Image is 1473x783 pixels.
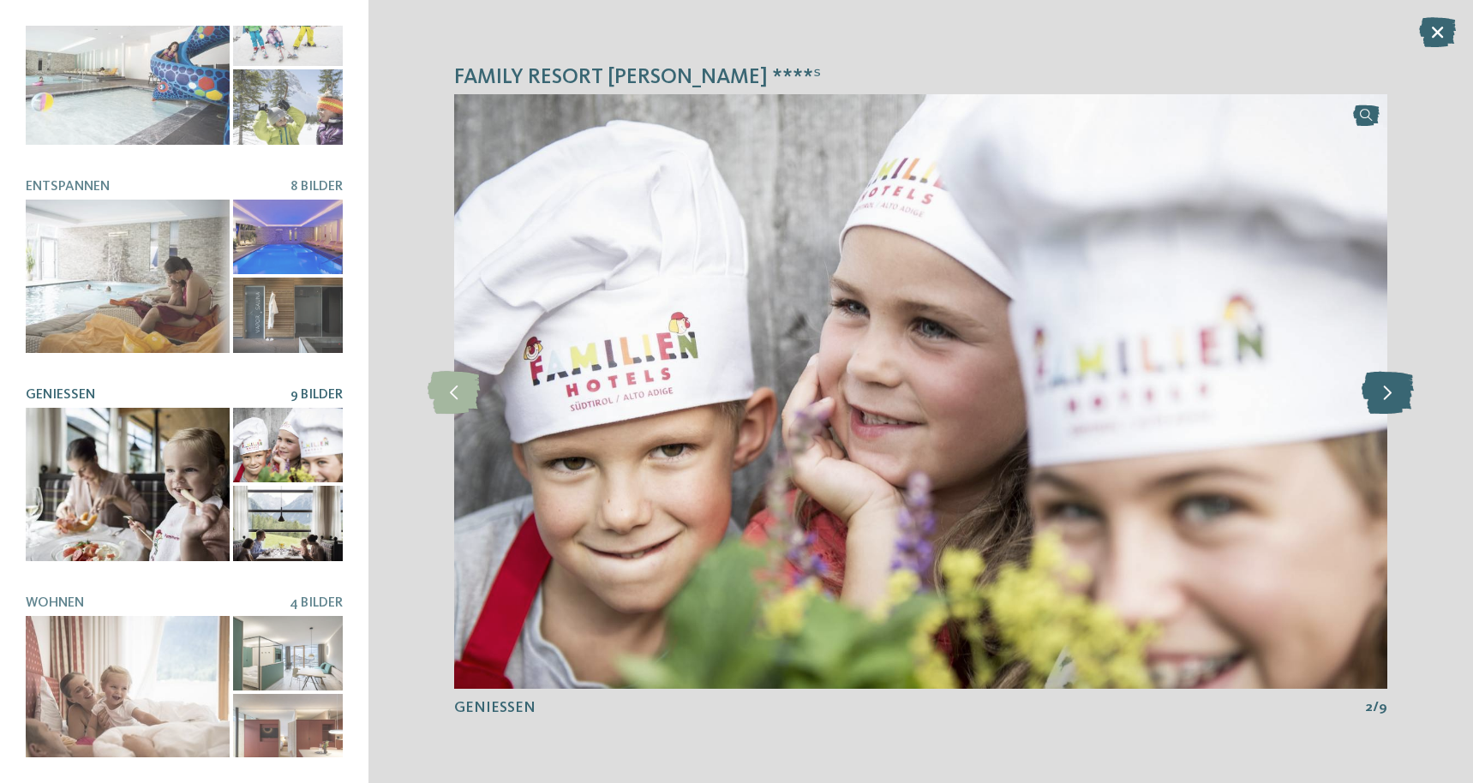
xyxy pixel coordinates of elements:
[454,94,1387,689] img: Family Resort Rainer ****ˢ
[290,388,343,402] span: 9 Bilder
[454,700,536,715] span: Genießen
[1379,698,1387,717] span: 9
[290,596,343,610] span: 4 Bilder
[1365,698,1373,717] span: 2
[454,63,821,93] span: Family Resort [PERSON_NAME] ****ˢ
[290,180,343,194] span: 8 Bilder
[26,388,95,402] span: Genießen
[26,596,84,610] span: Wohnen
[1373,698,1379,717] span: /
[26,180,110,194] span: Entspannen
